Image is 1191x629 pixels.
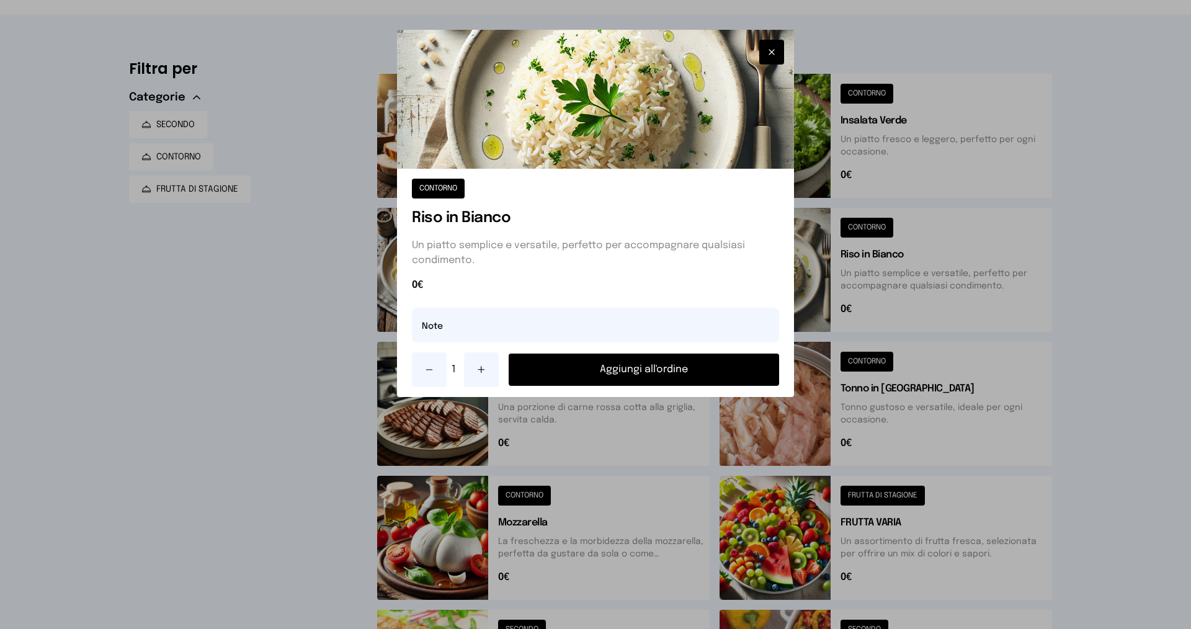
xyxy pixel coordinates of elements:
span: 1 [452,362,459,377]
img: Riso in Bianco [397,30,794,169]
button: CONTORNO [412,179,465,199]
p: Un piatto semplice e versatile, perfetto per accompagnare qualsiasi condimento. [412,238,779,268]
h1: Riso in Bianco [412,208,779,228]
button: Aggiungi all'ordine [509,354,779,386]
span: 0€ [412,278,779,293]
